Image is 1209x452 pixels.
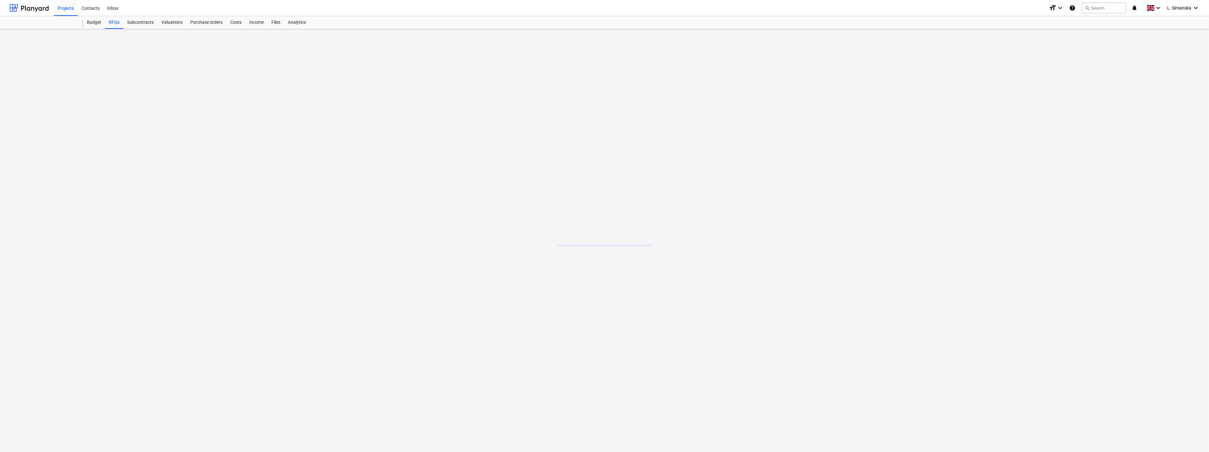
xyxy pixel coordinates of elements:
[1085,5,1090,10] span: search
[1167,5,1191,10] span: L. Simanska
[1056,4,1064,12] i: keyboard_arrow_down
[105,16,123,29] a: RFQs
[158,16,186,29] a: Valuations
[1069,4,1076,12] i: Knowledge base
[123,16,158,29] a: Subcontracts
[268,16,284,29] a: Files
[226,16,245,29] a: Costs
[1082,3,1126,13] button: Search
[1049,4,1056,12] i: format_size
[1154,4,1162,12] i: keyboard_arrow_down
[186,16,226,29] a: Purchase orders
[1131,4,1138,12] i: notifications
[284,16,310,29] a: Analytics
[83,16,105,29] a: Budget
[1192,4,1199,12] i: keyboard_arrow_down
[245,16,268,29] a: Income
